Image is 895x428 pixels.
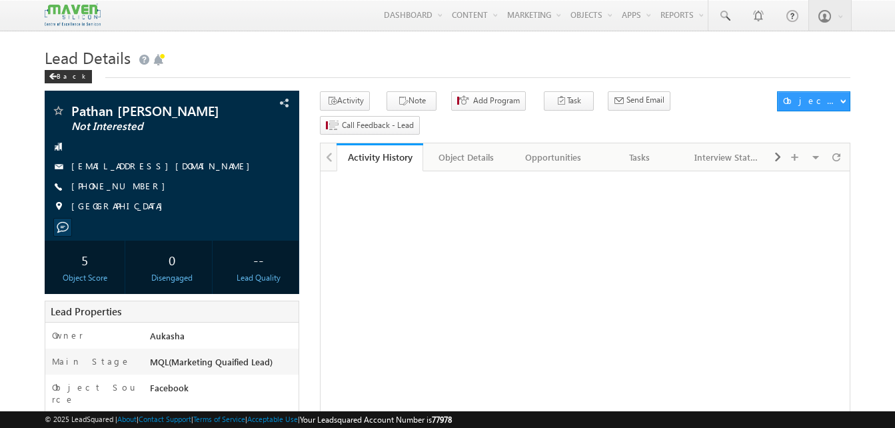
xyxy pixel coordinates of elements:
a: Back [45,69,99,81]
div: Object Details [434,149,498,165]
div: Interview Status [694,149,758,165]
button: Add Program [451,91,526,111]
div: Opportunities [521,149,585,165]
span: Add Program [473,95,520,107]
button: Activity [320,91,370,111]
div: Lead Quality [222,272,295,284]
a: Interview Status [684,143,770,171]
span: Call Feedback - Lead [342,119,414,131]
span: © 2025 LeadSquared | | | | | [45,413,452,426]
a: About [117,415,137,423]
div: Object Score [48,272,121,284]
button: Send Email [608,91,670,111]
div: -- [222,247,295,272]
span: Lead Details [45,47,131,68]
img: Custom Logo [45,3,101,27]
span: Aukasha [150,330,185,341]
div: Object Actions [783,95,840,107]
a: Opportunities [510,143,597,171]
div: Disengaged [135,272,209,284]
div: 0 [135,247,209,272]
div: 5 [48,247,121,272]
span: [PHONE_NUMBER] [71,180,172,193]
span: Your Leadsquared Account Number is [300,415,452,425]
span: Send Email [626,94,664,106]
label: Object Source [52,381,137,405]
div: Facebook [147,381,299,400]
button: Object Actions [777,91,850,111]
a: Acceptable Use [247,415,298,423]
div: Back [45,70,92,83]
div: MQL(Marketing Quaified Lead) [147,355,299,374]
a: Contact Support [139,415,191,423]
button: Task [544,91,594,111]
a: Activity History [337,143,423,171]
a: Terms of Service [193,415,245,423]
span: Pathan [PERSON_NAME] [71,104,228,117]
div: Tasks [608,149,672,165]
label: Owner [52,329,83,341]
div: Activity History [347,151,413,163]
span: Lead Properties [51,305,121,318]
label: Main Stage [52,355,131,367]
span: 77978 [432,415,452,425]
a: Object Details [423,143,510,171]
button: Call Feedback - Lead [320,116,420,135]
span: Not Interested [71,120,228,133]
a: [EMAIL_ADDRESS][DOMAIN_NAME] [71,160,257,171]
a: Tasks [597,143,684,171]
span: [GEOGRAPHIC_DATA] [71,200,169,213]
button: Note [387,91,437,111]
